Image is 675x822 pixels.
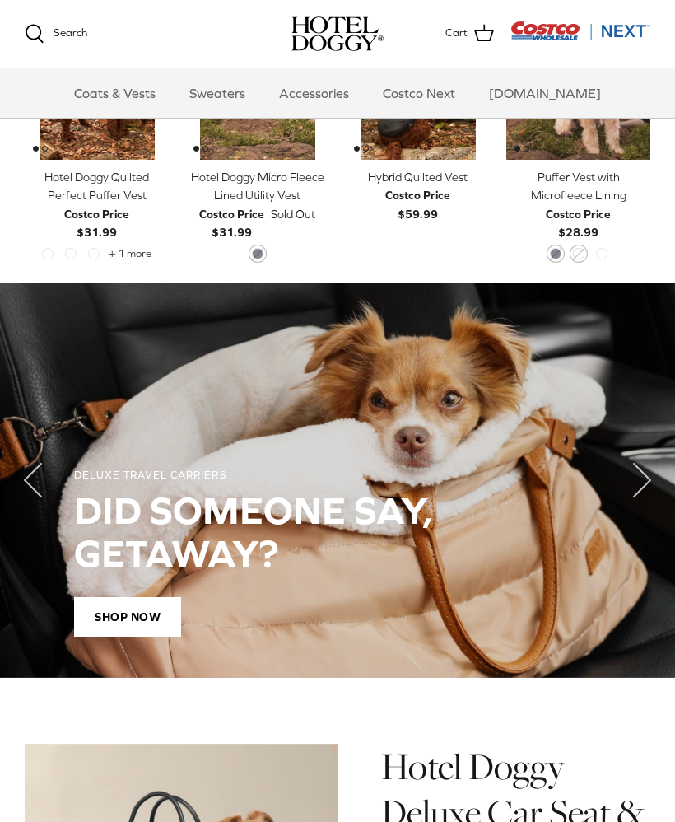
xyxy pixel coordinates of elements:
b: $31.99 [199,205,264,239]
a: Sweaters [175,68,260,118]
b: $31.99 [64,205,129,239]
a: [DOMAIN_NAME] [474,68,616,118]
a: Coats & Vests [59,68,170,118]
h2: DID SOMEONE SAY, GETAWAY? [74,489,601,574]
div: Costco Price [64,205,129,223]
div: Hotel Doggy Micro Fleece Lined Utility Vest [185,168,329,205]
div: Puffer Vest with Microfleece Lining [506,168,650,205]
span: Search [54,26,87,39]
span: + 1 more [109,248,151,259]
a: Hotel Doggy Micro Fleece Lined Utility Vest Costco Price$31.99 Sold Out [185,168,329,242]
a: Accessories [264,68,364,118]
a: Puffer Vest with Microfleece Lining Costco Price$28.99 [506,168,650,242]
div: DELUXE TRAVEL CARRIERS [74,469,601,483]
a: Hybrid Quilted Vest Costco Price$59.99 [346,168,490,223]
div: Hybrid Quilted Vest [346,168,490,186]
span: Sold Out [271,205,315,223]
div: Hotel Doggy Quilted Perfect Puffer Vest [25,168,169,205]
div: Costco Price [199,205,264,223]
img: Costco Next [510,21,650,41]
a: Cart [445,23,494,44]
a: hoteldoggy.com hoteldoggycom [291,16,384,51]
a: Search [25,24,87,44]
button: Next [609,447,675,513]
div: Costco Price [385,186,450,204]
a: Hotel Doggy Quilted Perfect Puffer Vest Costco Price$31.99 [25,168,169,242]
img: hoteldoggycom [291,16,384,51]
span: Cart [445,25,468,42]
a: Costco Next [368,68,470,118]
a: Visit Costco Next [510,31,650,44]
b: $28.99 [546,205,611,239]
b: $59.99 [385,186,450,220]
div: Costco Price [546,205,611,223]
span: Shop Now [74,597,181,637]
